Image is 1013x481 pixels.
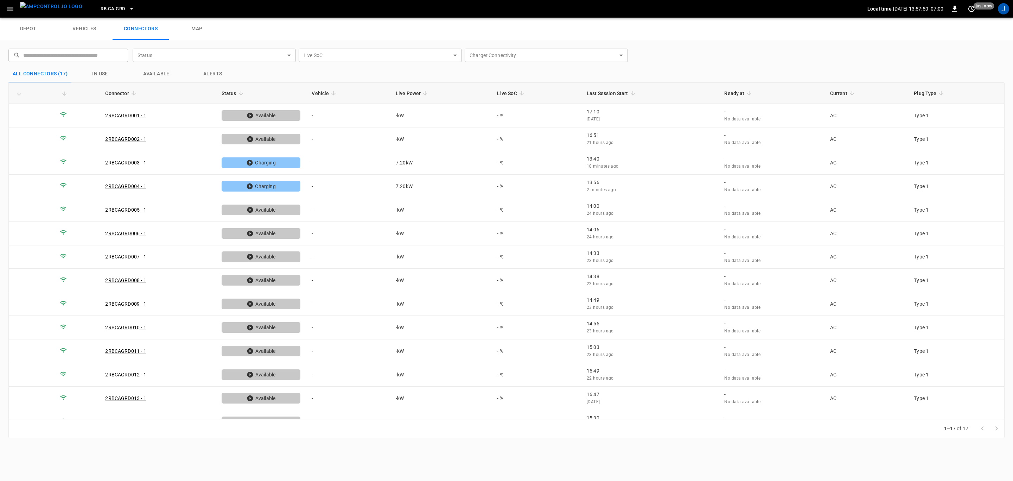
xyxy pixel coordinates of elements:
[306,245,390,269] td: -
[105,231,146,236] a: 2RBCAGRD006 - 1
[491,363,581,387] td: - %
[491,387,581,410] td: - %
[390,316,492,339] td: - kW
[306,151,390,175] td: -
[587,367,713,374] p: 15:49
[222,157,301,168] div: Charging
[824,269,909,292] td: AC
[390,198,492,222] td: - kW
[390,269,492,292] td: - kW
[724,414,818,421] p: -
[222,393,301,404] div: Available
[824,387,909,410] td: AC
[724,391,818,398] p: -
[587,273,713,280] p: 14:38
[491,127,581,151] td: - %
[824,339,909,363] td: AC
[587,235,614,239] span: 24 hours ago
[306,104,390,127] td: -
[974,2,994,10] span: just now
[998,3,1009,14] div: profile-icon
[390,104,492,127] td: - kW
[20,2,82,11] img: ampcontrol.io logo
[306,363,390,387] td: -
[306,198,390,222] td: -
[312,89,338,98] span: Vehicle
[491,339,581,363] td: - %
[587,305,614,310] span: 23 hours ago
[105,89,138,98] span: Connector
[491,410,581,434] td: - %
[587,281,614,286] span: 23 hours ago
[222,181,301,192] div: Charging
[867,5,892,12] p: Local time
[724,296,818,304] p: -
[113,18,169,40] a: connectors
[724,329,760,333] span: No data available
[908,127,1004,151] td: Type 1
[724,117,760,121] span: No data available
[587,202,713,210] p: 14:00
[824,175,909,198] td: AC
[724,258,760,263] span: No data available
[306,292,390,316] td: -
[306,269,390,292] td: -
[587,250,713,257] p: 14:33
[497,89,526,98] span: Live SoC
[824,104,909,127] td: AC
[908,245,1004,269] td: Type 1
[587,140,614,145] span: 21 hours ago
[724,202,818,210] p: -
[306,316,390,339] td: -
[908,316,1004,339] td: Type 1
[587,296,713,304] p: 14:49
[724,281,760,286] span: No data available
[908,363,1004,387] td: Type 1
[105,277,146,283] a: 2RBCAGRD008 - 1
[396,89,430,98] span: Live Power
[824,410,909,434] td: AC
[724,226,818,233] p: -
[390,151,492,175] td: 7.20 kW
[724,235,760,239] span: No data available
[222,134,301,144] div: Available
[893,5,943,12] p: [DATE] 13:57:50 -07:00
[724,367,818,374] p: -
[587,391,713,398] p: 16:47
[105,348,146,354] a: 2RBCAGRD011 - 1
[914,89,945,98] span: Plug Type
[908,151,1004,175] td: Type 1
[587,258,614,263] span: 23 hours ago
[491,245,581,269] td: - %
[724,305,760,310] span: No data available
[724,108,818,115] p: -
[390,175,492,198] td: 7.20 kW
[105,136,146,142] a: 2RBCAGRD002 - 1
[724,320,818,327] p: -
[105,372,146,377] a: 2RBCAGRD012 - 1
[824,292,909,316] td: AC
[222,205,301,215] div: Available
[830,89,856,98] span: Current
[944,425,969,432] p: 1–17 of 17
[222,299,301,309] div: Available
[587,226,713,233] p: 14:06
[491,175,581,198] td: - %
[908,339,1004,363] td: Type 1
[105,207,146,213] a: 2RBCAGRD005 - 1
[390,245,492,269] td: - kW
[824,363,909,387] td: AC
[824,127,909,151] td: AC
[724,164,760,169] span: No data available
[306,175,390,198] td: -
[908,222,1004,245] td: Type 1
[491,104,581,127] td: - %
[587,211,614,216] span: 24 hours ago
[222,89,246,98] span: Status
[390,387,492,410] td: - kW
[491,198,581,222] td: - %
[105,160,146,165] a: 2RBCAGRD003 - 1
[491,316,581,339] td: - %
[908,198,1004,222] td: Type 1
[105,254,146,260] a: 2RBCAGRD007 - 1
